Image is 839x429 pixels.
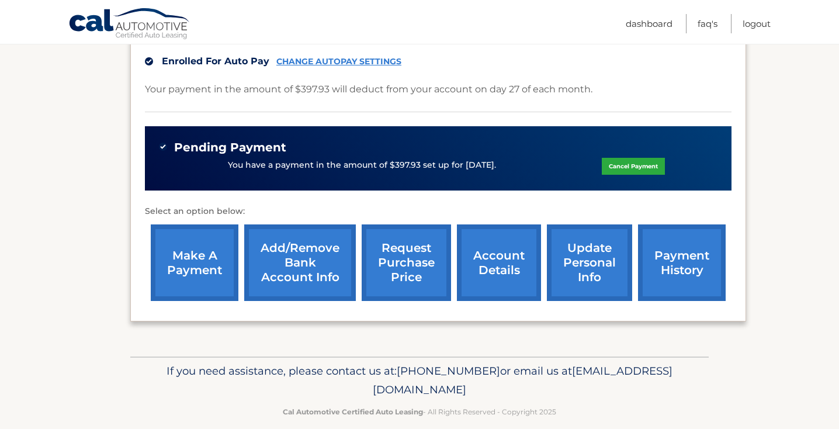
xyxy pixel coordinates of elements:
a: update personal info [547,224,632,301]
a: request purchase price [362,224,451,301]
span: Enrolled For Auto Pay [162,56,269,67]
a: payment history [638,224,726,301]
span: [PHONE_NUMBER] [397,364,500,378]
a: make a payment [151,224,238,301]
strong: Cal Automotive Certified Auto Leasing [283,407,423,416]
a: Dashboard [626,14,672,33]
a: Logout [743,14,771,33]
img: check-green.svg [159,143,167,151]
a: FAQ's [698,14,717,33]
img: check.svg [145,57,153,65]
p: If you need assistance, please contact us at: or email us at [138,362,701,399]
a: CHANGE AUTOPAY SETTINGS [276,57,401,67]
a: account details [457,224,541,301]
span: [EMAIL_ADDRESS][DOMAIN_NAME] [373,364,672,396]
p: Select an option below: [145,205,731,219]
a: Cal Automotive [68,8,191,41]
span: Pending Payment [174,140,286,155]
a: Add/Remove bank account info [244,224,356,301]
p: You have a payment in the amount of $397.93 set up for [DATE]. [228,159,496,172]
a: Cancel Payment [602,158,665,175]
p: - All Rights Reserved - Copyright 2025 [138,406,701,418]
p: Your payment in the amount of $397.93 will deduct from your account on day 27 of each month. [145,81,592,98]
